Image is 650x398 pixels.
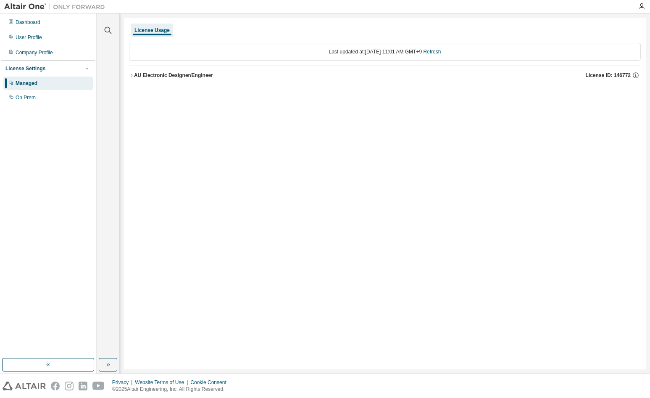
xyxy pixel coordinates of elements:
[190,379,231,386] div: Cookie Consent
[134,27,170,34] div: License Usage
[5,65,45,72] div: License Settings
[16,19,40,26] div: Dashboard
[135,379,190,386] div: Website Terms of Use
[16,94,36,101] div: On Prem
[586,72,631,79] span: License ID: 146772
[129,43,641,61] div: Last updated at: [DATE] 11:01 AM GMT+9
[16,49,53,56] div: Company Profile
[112,379,135,386] div: Privacy
[79,382,87,390] img: linkedin.svg
[16,80,37,87] div: Managed
[423,49,441,55] a: Refresh
[92,382,105,390] img: youtube.svg
[4,3,109,11] img: Altair One
[51,382,60,390] img: facebook.svg
[16,34,42,41] div: User Profile
[129,66,641,85] button: AU Electronic Designer/EngineerLicense ID: 146772
[65,382,74,390] img: instagram.svg
[112,386,232,393] p: © 2025 Altair Engineering, Inc. All Rights Reserved.
[134,72,213,79] div: AU Electronic Designer/Engineer
[3,382,46,390] img: altair_logo.svg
